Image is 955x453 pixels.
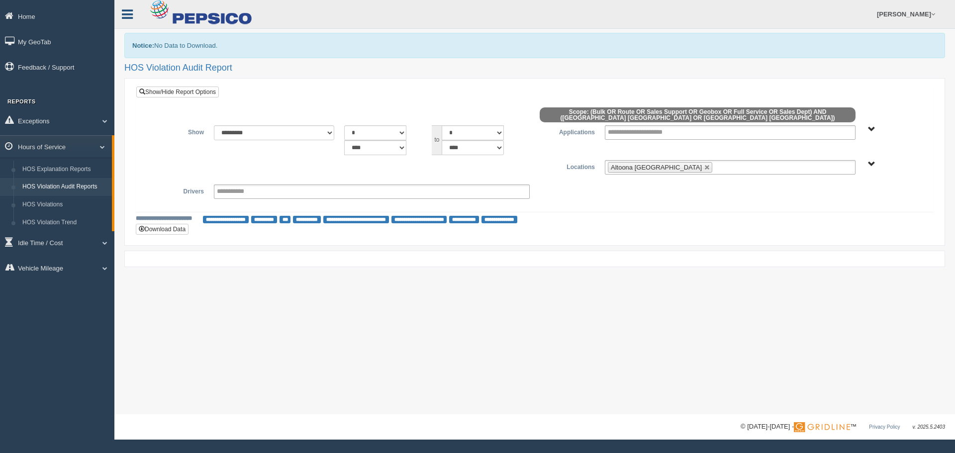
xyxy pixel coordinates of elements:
[432,125,442,155] span: to
[136,87,219,97] a: Show/Hide Report Options
[535,125,600,137] label: Applications
[124,33,945,58] div: No Data to Download.
[535,160,600,172] label: Locations
[18,196,112,214] a: HOS Violations
[18,214,112,232] a: HOS Violation Trend
[136,224,189,235] button: Download Data
[144,125,209,137] label: Show
[869,424,900,430] a: Privacy Policy
[540,107,856,122] span: Scope: (Bulk OR Route OR Sales Support OR Geobox OR Full Service OR Sales Dept) AND ([GEOGRAPHIC_...
[741,422,945,432] div: © [DATE]-[DATE] - ™
[124,63,945,73] h2: HOS Violation Audit Report
[794,422,850,432] img: Gridline
[913,424,945,430] span: v. 2025.5.2403
[144,184,209,196] label: Drivers
[611,164,702,171] span: Altoona [GEOGRAPHIC_DATA]
[132,42,154,49] b: Notice:
[18,178,112,196] a: HOS Violation Audit Reports
[18,161,112,179] a: HOS Explanation Reports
